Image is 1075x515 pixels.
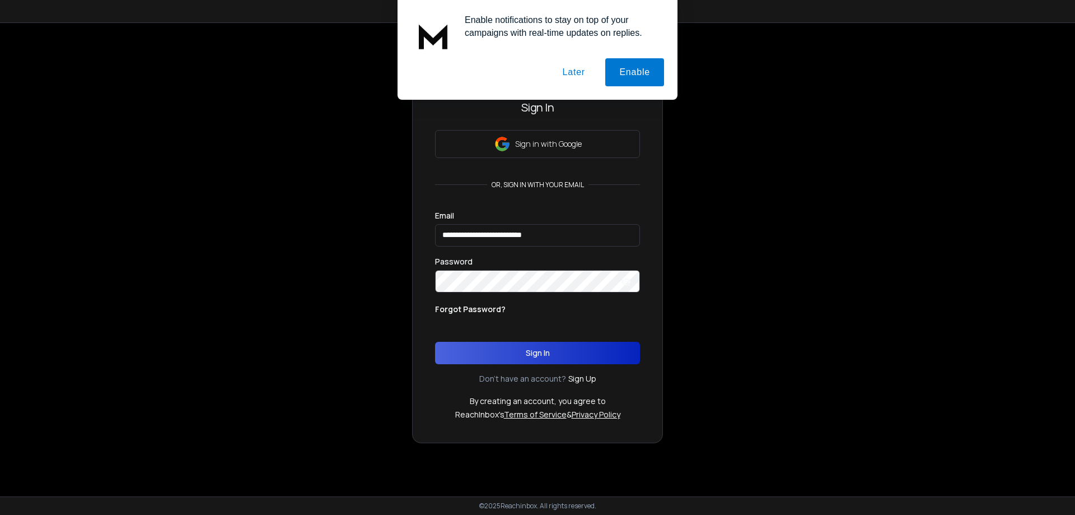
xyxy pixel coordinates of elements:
label: Password [435,258,473,266]
p: ReachInbox's & [455,409,620,420]
button: Later [548,58,599,86]
p: By creating an account, you agree to [470,396,606,407]
img: notification icon [411,13,456,58]
a: Sign Up [568,373,596,384]
button: Enable [605,58,664,86]
h3: Sign In [435,100,640,115]
button: Sign in with Google [435,130,640,158]
p: Don't have an account? [479,373,566,384]
p: Sign in with Google [515,138,582,150]
a: Terms of Service [504,409,567,420]
p: Forgot Password? [435,304,506,315]
p: or, sign in with your email [487,180,588,189]
a: Privacy Policy [572,409,620,420]
button: Sign In [435,342,640,364]
p: © 2025 Reachinbox. All rights reserved. [479,502,596,511]
label: Email [435,212,454,220]
div: Enable notifications to stay on top of your campaigns with real-time updates on replies. [456,13,664,39]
